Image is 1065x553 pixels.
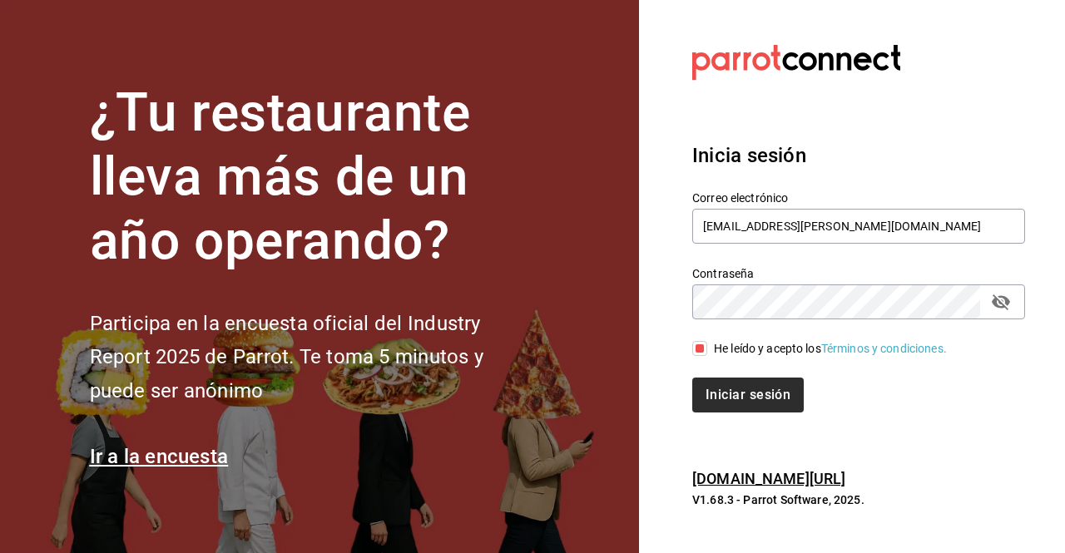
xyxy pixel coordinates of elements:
label: Correo electrónico [692,192,1025,204]
label: Contraseña [692,268,1025,279]
p: V1.68.3 - Parrot Software, 2025. [692,491,1025,508]
h3: Inicia sesión [692,141,1025,170]
h1: ¿Tu restaurante lleva más de un año operando? [90,81,539,273]
button: Iniciar sesión [692,378,804,412]
div: He leído y acepto los [714,340,947,358]
a: Términos y condiciones. [821,342,947,355]
button: passwordField [987,288,1015,316]
input: Ingresa tu correo electrónico [692,209,1025,244]
h2: Participa en la encuesta oficial del Industry Report 2025 de Parrot. Te toma 5 minutos y puede se... [90,307,539,408]
a: Ir a la encuesta [90,445,229,468]
a: [DOMAIN_NAME][URL] [692,470,845,487]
